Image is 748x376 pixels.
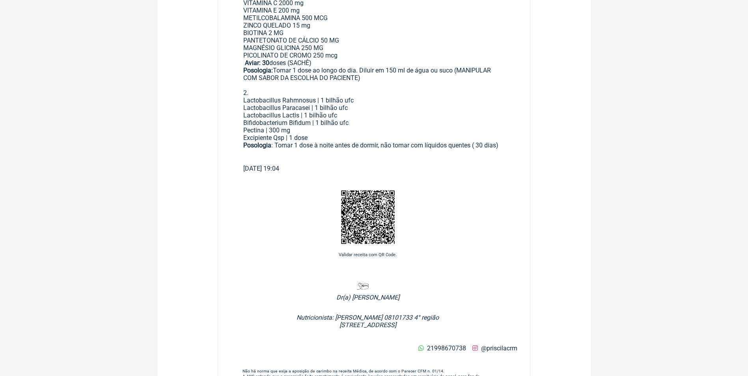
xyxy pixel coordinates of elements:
[353,280,383,292] img: ByYEShT7IENyAAAAAElFTkSuQmCC
[243,37,505,97] div: PANTETONATO DE CÁLCIO 50 MG MAGNÉSIO GLICINA 250 MG PICOLINATO DE CROMO 250 mcg doses (SACHÊ) Tom...
[218,252,518,257] p: Validar receita com QR Code.
[338,188,397,247] img: 8BahQ654mjJNUAAAAASUVORK5CYII=
[243,29,505,37] div: BIOTINA 2 MG
[218,314,518,329] p: Nutricionista: [PERSON_NAME] 08101733 4° região [STREET_ADDRESS]
[243,119,505,127] div: Bifidobacterium Bifidum | 1 bilhão ufc
[243,165,505,172] div: [DATE] 19:04
[243,104,505,112] div: Lactobacillus Paracasei | 1 bilhão ufc
[427,344,466,352] span: 21998670738
[418,344,466,352] a: 21998670738
[218,294,518,301] p: Dr(a) [PERSON_NAME]
[472,344,517,352] a: @priscilacrm
[243,141,271,149] strong: Posologia
[243,134,505,141] div: Excipiente Qsp | 1 dose
[243,127,505,134] div: Pectina | 300 mg
[243,112,505,119] div: Lactobacillus Lactis | 1 bilhão ufc
[243,67,273,74] strong: Posologia:
[481,344,517,352] span: @priscilacrm
[245,59,269,67] strong: Aviar: 30
[243,141,505,165] div: : Tomar 1 dose à noite antes de dormir, não tomar com líquidos quentes ㅤ( 30 dias)
[243,97,505,104] div: Lactobacillus Rahmnosus | 1 bilhão ufc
